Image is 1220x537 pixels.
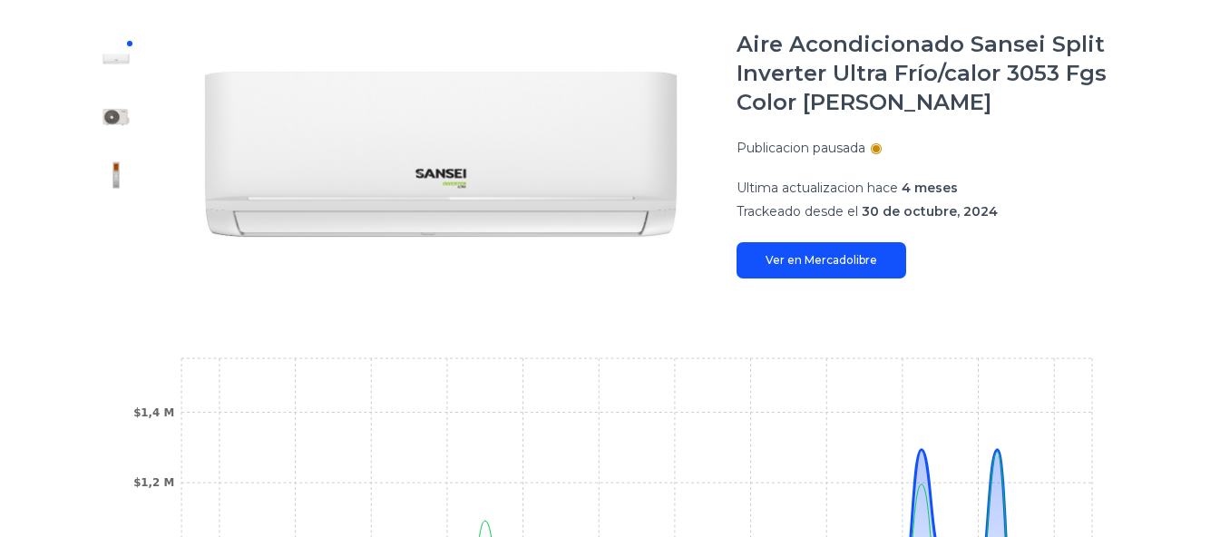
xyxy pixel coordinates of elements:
[102,161,131,190] img: Aire Acondicionado Sansei Split Inverter Ultra Frío/calor 3053 Fgs Color Blanco
[133,406,174,419] tspan: $1,4 M
[902,180,958,196] span: 4 meses
[102,44,131,73] img: Aire Acondicionado Sansei Split Inverter Ultra Frío/calor 3053 Fgs Color Blanco
[737,242,906,278] a: Ver en Mercadolibre
[737,203,858,220] span: Trackeado desde el
[102,103,131,132] img: Aire Acondicionado Sansei Split Inverter Ultra Frío/calor 3053 Fgs Color Blanco
[737,180,898,196] span: Ultima actualizacion hace
[737,30,1133,117] h1: Aire Acondicionado Sansei Split Inverter Ultra Frío/calor 3053 Fgs Color [PERSON_NAME]
[133,476,174,489] tspan: $1,2 M
[737,139,865,157] p: Publicacion pausada
[862,203,998,220] span: 30 de octubre, 2024
[181,30,700,278] img: Aire Acondicionado Sansei Split Inverter Ultra Frío/calor 3053 Fgs Color Blanco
